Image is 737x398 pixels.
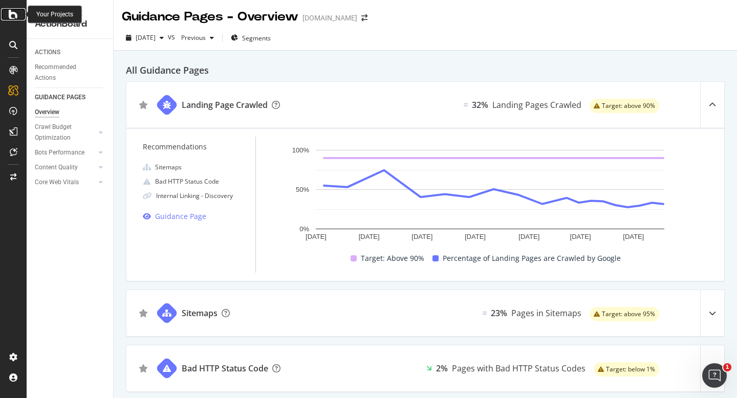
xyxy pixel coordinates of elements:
text: [DATE] [518,233,539,240]
a: Overview [35,107,106,118]
div: star [139,309,148,317]
div: warning label [594,362,659,377]
div: Bots Performance [35,147,84,158]
div: Guidance Pages - Overview [122,8,298,26]
text: 0% [299,225,309,233]
span: Target: Above 90% [361,252,424,264]
img: Equal [464,103,468,106]
text: [DATE] [306,233,327,240]
text: [DATE] [465,233,486,240]
span: Percentage of Landing Pages are Crawled by Google [443,252,621,264]
span: 1 [723,363,731,371]
span: Target: above 90% [602,103,655,109]
text: [DATE] [411,233,432,240]
button: Segments [227,30,275,46]
div: 2% [436,362,448,374]
div: ACTIONS [35,47,60,58]
div: Overview [35,107,59,118]
button: [DATE] [122,30,168,46]
div: star [139,101,148,109]
span: Target: above 95% [602,311,655,317]
div: arrow-right-arrow-left [361,14,367,21]
div: ActionBoard [35,18,105,30]
a: ACTIONS [35,47,106,58]
a: Crawl Budget Optimization [35,122,96,143]
div: Pages in Sitemaps [511,307,581,319]
span: Segments [242,34,271,42]
div: Core Web Vitals [35,177,79,188]
div: Sitemaps [182,307,218,319]
div: [DOMAIN_NAME] [302,13,357,23]
a: Guidance Page [143,210,255,223]
div: Guidance Page [155,210,206,223]
div: star [139,364,148,372]
span: Previous [177,33,206,42]
a: Recommended Actions [35,62,106,83]
img: Equal [483,312,487,315]
text: 50% [296,186,309,193]
div: 32% [472,99,488,111]
div: Internal Linking - Discovery [156,190,233,202]
span: vs [168,32,177,42]
a: Core Web Vitals [35,177,96,188]
text: [DATE] [359,233,380,240]
button: Previous [177,30,218,46]
div: warning label [590,307,659,321]
text: [DATE] [623,233,644,240]
div: Recommendations [143,141,255,153]
a: GUIDANCE PAGES [35,92,106,103]
a: Bots Performance [35,147,96,158]
div: Crawl Budget Optimization [35,122,89,143]
div: Landing Page Crawled [182,99,268,111]
div: Bad HTTP Status Code [182,362,268,374]
a: Content Quality [35,162,96,173]
h2: All Guidance Pages [126,63,725,77]
div: Content Quality [35,162,78,173]
svg: A chart. [272,145,708,244]
span: Target: below 1% [606,366,655,372]
text: 100% [292,146,310,154]
div: Your Projects [36,10,73,19]
div: Sitemaps [155,161,182,173]
div: 23% [491,307,507,319]
iframe: Intercom live chat [702,363,727,388]
div: Bad HTTP Status Code [155,175,219,188]
div: Pages with Bad HTTP Status Codes [452,362,586,374]
text: [DATE] [570,233,591,240]
div: Landing Pages Crawled [492,99,581,111]
div: GUIDANCE PAGES [35,92,85,103]
div: Recommended Actions [35,62,96,83]
div: warning label [590,99,659,113]
span: 2025 Jul. 20th [136,33,156,42]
